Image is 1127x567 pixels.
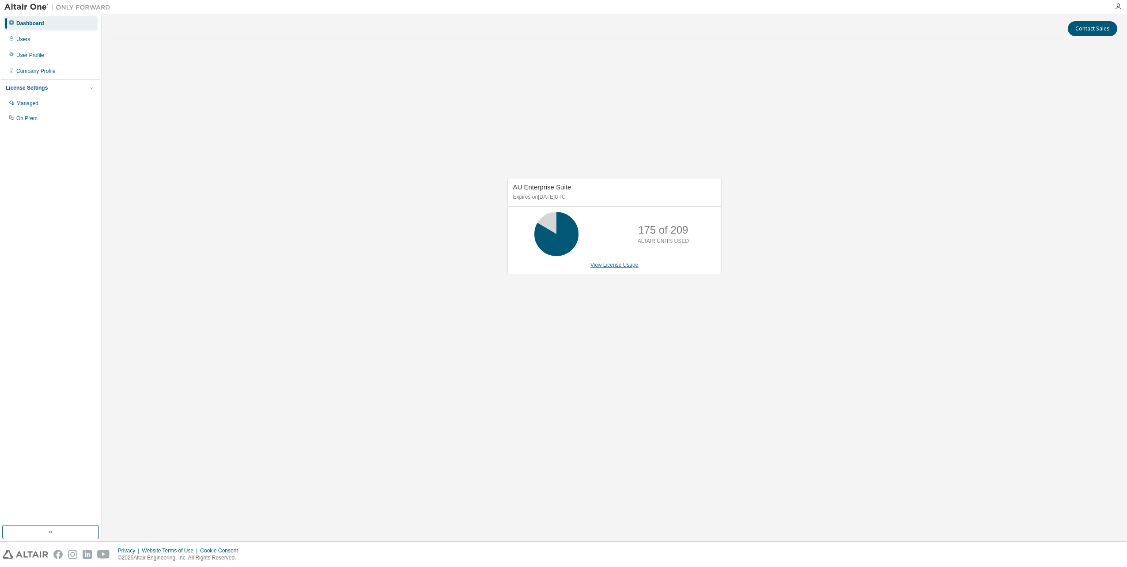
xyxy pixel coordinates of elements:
[6,84,48,91] div: License Settings
[16,115,38,122] div: On Prem
[16,52,44,59] div: User Profile
[97,550,110,559] img: youtube.svg
[16,36,30,43] div: Users
[83,550,92,559] img: linkedin.svg
[142,547,200,554] div: Website Terms of Use
[118,554,243,562] p: © 2025 Altair Engineering, Inc. All Rights Reserved.
[200,547,243,554] div: Cookie Consent
[68,550,77,559] img: instagram.svg
[53,550,63,559] img: facebook.svg
[3,550,48,559] img: altair_logo.svg
[513,183,571,191] span: AU Enterprise Suite
[16,100,38,107] div: Managed
[638,238,689,245] p: ALTAIR UNITS USED
[513,193,714,201] p: Expires on [DATE] UTC
[16,68,56,75] div: Company Profile
[1068,21,1117,36] button: Contact Sales
[118,547,142,554] div: Privacy
[16,20,44,27] div: Dashboard
[638,223,688,238] p: 175 of 209
[590,262,639,268] a: View License Usage
[4,3,115,11] img: Altair One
